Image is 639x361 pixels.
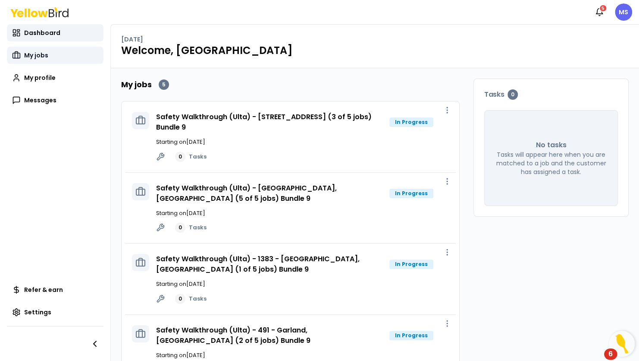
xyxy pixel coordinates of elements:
[7,69,103,86] a: My profile
[24,96,56,104] span: Messages
[175,222,185,233] div: 0
[24,28,60,37] span: Dashboard
[159,79,169,90] div: 5
[389,117,433,127] div: In Progress
[389,189,433,198] div: In Progress
[175,294,185,304] div: 0
[7,304,103,321] a: Settings
[156,351,449,360] p: Starting on [DATE]
[175,152,207,162] a: 0Tasks
[156,280,449,288] p: Starting on [DATE]
[536,140,567,150] p: No tasks
[495,150,607,176] p: Tasks will appear here when you are matched to a job and the customer has assigned a task.
[24,73,56,82] span: My profile
[156,209,449,218] p: Starting on [DATE]
[24,308,51,317] span: Settings
[7,92,103,109] a: Messages
[24,51,48,60] span: My jobs
[121,79,152,91] h2: My jobs
[156,112,372,132] a: Safety Walkthrough (Ulta) - [STREET_ADDRESS] (3 of 5 jobs) Bundle 9
[615,3,632,21] span: MS
[484,89,618,100] h3: Tasks
[609,331,635,357] button: Open Resource Center, 6 new notifications
[156,138,449,146] p: Starting on [DATE]
[599,4,607,12] div: 5
[175,294,207,304] a: 0Tasks
[121,35,143,44] p: [DATE]
[507,89,518,100] div: 0
[389,331,433,340] div: In Progress
[156,254,360,274] a: Safety Walkthrough (Ulta) - 1383 - [GEOGRAPHIC_DATA], [GEOGRAPHIC_DATA] (1 of 5 jobs) Bundle 9
[156,183,337,203] a: Safety Walkthrough (Ulta) - [GEOGRAPHIC_DATA], [GEOGRAPHIC_DATA] (5 of 5 jobs) Bundle 9
[7,24,103,41] a: Dashboard
[591,3,608,21] button: 5
[7,281,103,298] a: Refer & earn
[24,285,63,294] span: Refer & earn
[175,222,207,233] a: 0Tasks
[121,44,629,57] h1: Welcome, [GEOGRAPHIC_DATA]
[389,260,433,269] div: In Progress
[175,152,185,162] div: 0
[156,325,310,345] a: Safety Walkthrough (Ulta) - 491 - Garland, [GEOGRAPHIC_DATA] (2 of 5 jobs) Bundle 9
[7,47,103,64] a: My jobs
